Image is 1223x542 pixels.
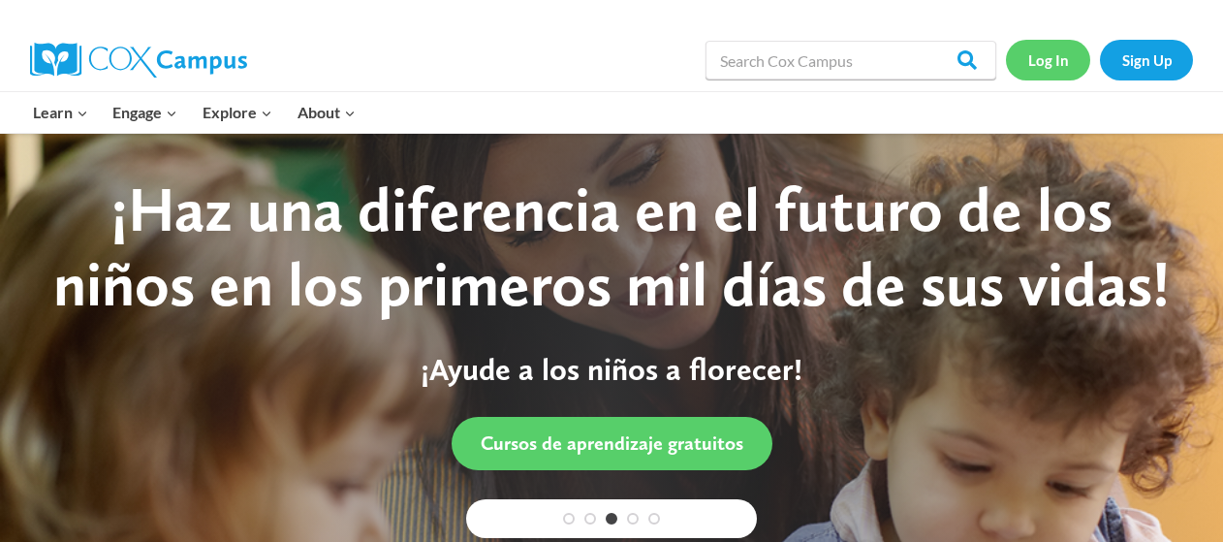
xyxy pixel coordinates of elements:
a: Sign Up [1100,40,1193,80]
a: 2 [584,513,596,525]
a: 3 [606,513,617,525]
input: Search Cox Campus [706,41,996,80]
a: 5 [648,513,660,525]
button: Child menu of Explore [190,92,285,133]
a: Log In [1006,40,1090,80]
button: Child menu of About [285,92,368,133]
span: Cursos de aprendizaje gratuitos [481,431,743,455]
a: 1 [563,513,575,525]
button: Child menu of Learn [20,92,101,133]
button: Child menu of Engage [101,92,191,133]
nav: Secondary Navigation [1006,40,1193,80]
a: 4 [627,513,639,525]
a: Cursos de aprendizaje gratuitos [452,417,772,470]
img: Cox Campus [30,43,247,78]
div: ¡Haz una diferencia en el futuro de los niños en los primeros mil días de sus vidas! [39,173,1184,322]
p: ¡Ayude a los niños a florecer! [39,351,1184,388]
nav: Primary Navigation [20,92,367,133]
